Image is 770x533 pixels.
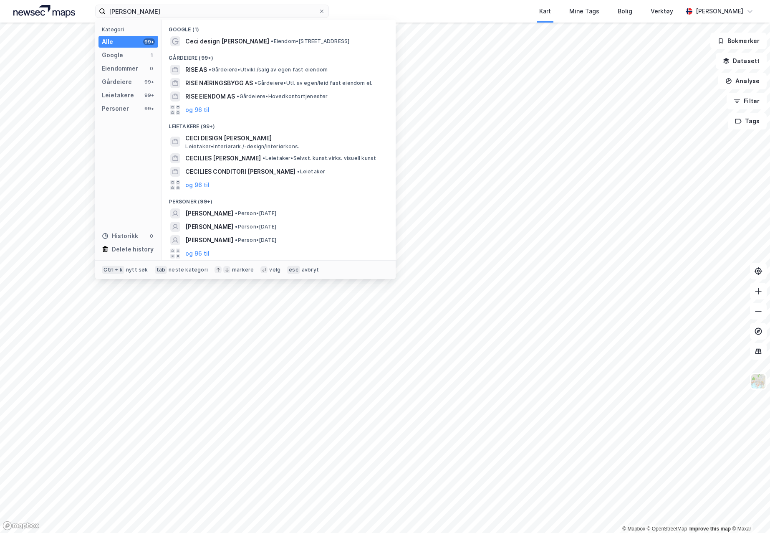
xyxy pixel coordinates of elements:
[185,153,261,163] span: CECILIES [PERSON_NAME]
[185,208,233,218] span: [PERSON_NAME]
[148,52,155,58] div: 1
[235,210,237,216] span: •
[235,223,237,230] span: •
[102,231,138,241] div: Historikk
[102,104,129,114] div: Personer
[209,66,211,73] span: •
[148,65,155,72] div: 0
[185,222,233,232] span: [PERSON_NAME]
[696,6,743,16] div: [PERSON_NAME]
[302,266,319,273] div: avbryt
[255,80,372,86] span: Gårdeiere • Utl. av egen/leid fast eiendom el.
[143,79,155,85] div: 99+
[651,6,673,16] div: Verktøy
[162,192,396,207] div: Personer (99+)
[185,235,233,245] span: [PERSON_NAME]
[102,37,113,47] div: Alle
[185,167,295,177] span: CECILIES CONDITORI [PERSON_NAME]
[716,53,767,69] button: Datasett
[185,249,210,259] button: og 96 til
[235,210,276,217] span: Person • [DATE]
[185,133,386,143] span: CECI DESIGN [PERSON_NAME]
[263,155,265,161] span: •
[162,117,396,132] div: Leietakere (99+)
[169,266,208,273] div: neste kategori
[255,80,257,86] span: •
[750,373,766,389] img: Z
[271,38,273,44] span: •
[185,78,253,88] span: RISE NÆRINGSBYGG AS
[689,526,731,532] a: Improve this map
[232,266,254,273] div: markere
[148,233,155,239] div: 0
[271,38,349,45] span: Eiendom • [STREET_ADDRESS]
[622,526,645,532] a: Mapbox
[235,237,276,244] span: Person • [DATE]
[3,521,39,530] a: Mapbox homepage
[102,77,132,87] div: Gårdeiere
[102,90,134,100] div: Leietakere
[287,266,300,274] div: esc
[102,50,123,60] div: Google
[235,237,237,243] span: •
[185,180,210,190] button: og 96 til
[718,73,767,89] button: Analyse
[235,223,276,230] span: Person • [DATE]
[710,33,767,49] button: Bokmerker
[112,244,154,254] div: Delete history
[728,493,770,533] iframe: Chat Widget
[155,266,167,274] div: tab
[143,105,155,112] div: 99+
[106,5,318,18] input: Søk på adresse, matrikkel, gårdeiere, leietakere eller personer
[185,65,207,75] span: RISE AS
[185,91,235,102] span: RISE EIENDOM AS
[728,113,767,129] button: Tags
[618,6,632,16] div: Bolig
[185,36,269,46] span: Ceci design [PERSON_NAME]
[727,93,767,109] button: Filter
[162,20,396,35] div: Google (1)
[209,66,328,73] span: Gårdeiere • Utvikl./salg av egen fast eiendom
[102,26,158,33] div: Kategori
[297,168,325,175] span: Leietaker
[237,93,239,99] span: •
[162,48,396,63] div: Gårdeiere (99+)
[185,143,299,150] span: Leietaker • Interiørark./-design/interiørkons.
[297,168,300,175] span: •
[126,266,148,273] div: nytt søk
[13,5,75,18] img: logo.a4113a55bc3d86da70a041830d287a7e.svg
[102,266,124,274] div: Ctrl + k
[143,38,155,45] div: 99+
[539,6,551,16] div: Kart
[269,266,280,273] div: velg
[143,92,155,99] div: 99+
[569,6,599,16] div: Mine Tags
[102,63,138,74] div: Eiendommer
[263,155,376,162] span: Leietaker • Selvst. kunst.virks. visuell kunst
[185,105,210,115] button: og 96 til
[237,93,328,100] span: Gårdeiere • Hovedkontortjenester
[647,526,687,532] a: OpenStreetMap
